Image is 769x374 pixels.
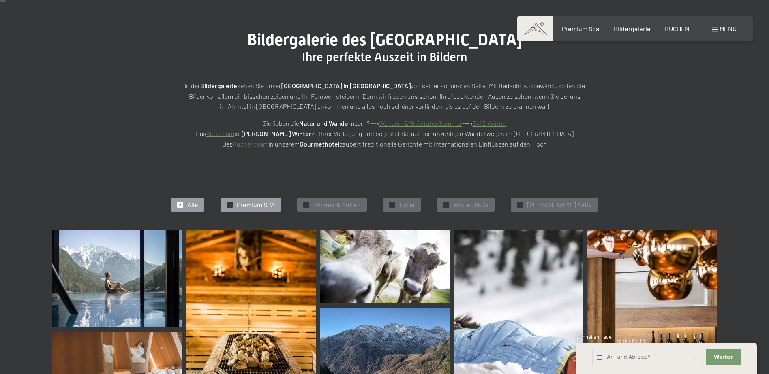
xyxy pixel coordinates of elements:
strong: Gourmethotel [300,140,340,148]
strong: Natur und Wandern [299,119,354,127]
span: Hotel [399,200,415,209]
span: Menü [720,25,737,32]
span: ✓ [518,202,522,208]
span: Weiter [714,353,733,361]
span: [PERSON_NAME] Aktiv [527,200,592,209]
span: Zimmer & Suiten [313,200,361,209]
span: ✓ [228,202,231,208]
a: Ski & Winter [473,119,507,127]
a: Premium Spa [562,25,599,32]
span: Ihre perfekte Auszeit in Bildern [302,50,467,64]
strong: [GEOGRAPHIC_DATA] in [GEOGRAPHIC_DATA] [281,82,411,89]
span: Bildergalerie des [GEOGRAPHIC_DATA] [247,30,522,49]
strong: Bildergalerie [200,82,237,89]
p: Sie lieben die gern? --> ---> Das ist zu Ihrer Verfügung und begleitet Sie auf den unzähligen Wan... [182,118,587,149]
img: Bildergalerie [52,230,182,327]
span: Alle [187,200,198,209]
p: In der sehen Sie unser von seiner schönsten Seite. Mit Bedacht ausgewählt, sollen die Bilder von ... [182,81,587,112]
img: Bildergalerie [320,230,450,303]
span: ✓ [391,202,394,208]
span: ✓ [179,202,182,208]
a: Bildergalerie [614,25,651,32]
span: Premium SPA [237,200,275,209]
span: ✓ [445,202,448,208]
a: Küchenteam [233,140,268,148]
span: Schnellanfrage [576,334,612,340]
a: Aktivteam [206,130,234,137]
span: Winter Aktiv [453,200,488,209]
button: Weiter [706,349,741,365]
strong: [PERSON_NAME] Winter [242,130,311,137]
a: BUCHEN [665,25,690,32]
a: Wandern&AktivitätenSommer [379,119,462,127]
span: ✓ [305,202,308,208]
